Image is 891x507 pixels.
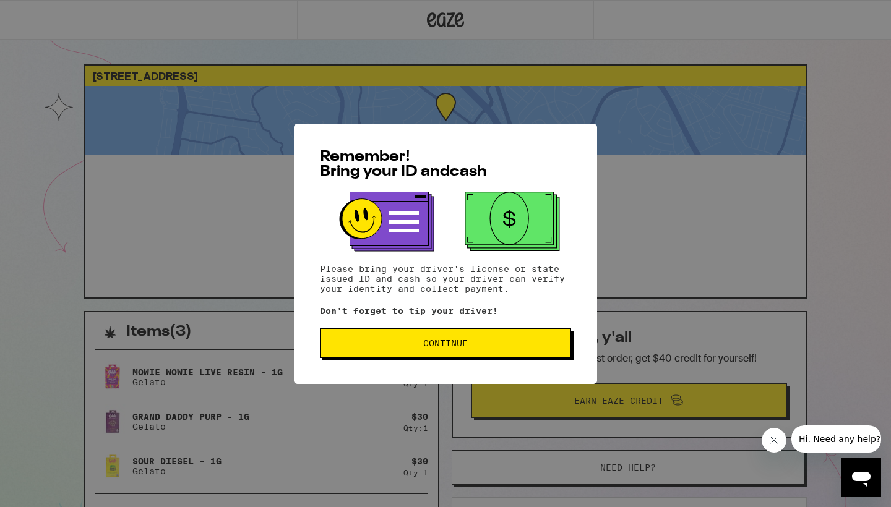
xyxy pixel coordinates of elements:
[423,339,468,347] span: Continue
[841,458,881,497] iframe: Button to launch messaging window
[320,264,571,294] p: Please bring your driver's license or state issued ID and cash so your driver can verify your ide...
[320,306,571,316] p: Don't forget to tip your driver!
[762,428,786,453] iframe: Close message
[320,328,571,358] button: Continue
[791,425,881,453] iframe: Message from company
[320,150,487,179] span: Remember! Bring your ID and cash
